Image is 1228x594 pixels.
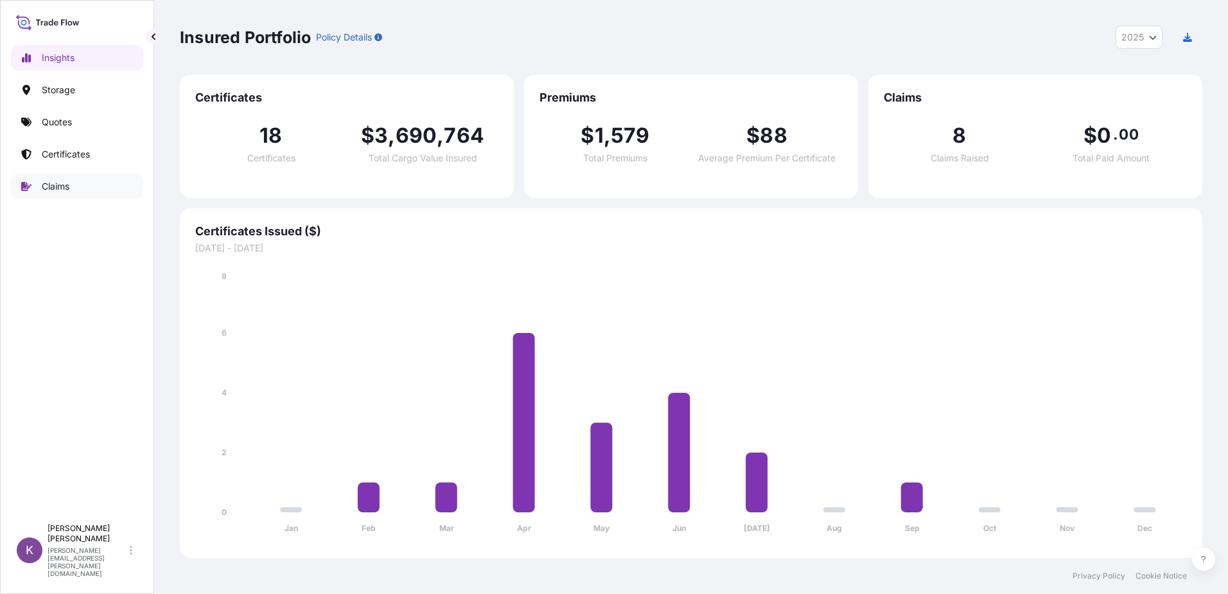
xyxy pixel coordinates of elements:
[247,154,295,163] span: Certificates
[827,523,842,533] tspan: Aug
[952,125,966,146] span: 8
[517,523,531,533] tspan: Apr
[595,125,604,146] span: 1
[195,90,498,105] span: Certificates
[369,154,477,163] span: Total Cargo Value Insured
[1136,571,1187,581] a: Cookie Notice
[388,125,395,146] span: ,
[11,77,143,103] a: Storage
[42,116,72,129] p: Quotes
[1121,31,1144,44] span: 2025
[361,125,374,146] span: $
[259,125,282,146] span: 18
[222,447,227,457] tspan: 2
[285,523,298,533] tspan: Jan
[1119,129,1138,139] span: 00
[374,125,388,146] span: 3
[884,90,1187,105] span: Claims
[931,154,989,163] span: Claims Raised
[1116,26,1162,49] button: Year Selector
[539,90,843,105] span: Premiums
[439,523,454,533] tspan: Mar
[222,328,227,337] tspan: 6
[760,125,787,146] span: 88
[1073,571,1125,581] a: Privacy Policy
[42,148,90,161] p: Certificates
[1137,523,1152,533] tspan: Dec
[11,109,143,135] a: Quotes
[396,125,437,146] span: 690
[1060,523,1075,533] tspan: Nov
[672,523,686,533] tspan: Jun
[42,51,75,64] p: Insights
[42,180,69,193] p: Claims
[222,507,227,517] tspan: 0
[11,141,143,167] a: Certificates
[437,125,444,146] span: ,
[905,523,920,533] tspan: Sep
[362,523,376,533] tspan: Feb
[1073,154,1150,163] span: Total Paid Amount
[1083,125,1097,146] span: $
[222,388,227,397] tspan: 4
[444,125,484,146] span: 764
[316,31,372,44] p: Policy Details
[48,546,127,577] p: [PERSON_NAME][EMAIL_ADDRESS][PERSON_NAME][DOMAIN_NAME]
[222,271,227,281] tspan: 8
[1113,129,1118,139] span: .
[611,125,650,146] span: 579
[11,174,143,199] a: Claims
[983,523,997,533] tspan: Oct
[11,45,143,71] a: Insights
[593,523,610,533] tspan: May
[744,523,770,533] tspan: [DATE]
[698,154,836,163] span: Average Premium Per Certificate
[195,242,1187,255] span: [DATE] - [DATE]
[583,154,647,163] span: Total Premiums
[26,544,33,557] span: K
[42,84,75,96] p: Storage
[195,224,1187,239] span: Certificates Issued ($)
[746,125,760,146] span: $
[48,523,127,544] p: [PERSON_NAME] [PERSON_NAME]
[604,125,611,146] span: ,
[581,125,594,146] span: $
[180,27,311,48] p: Insured Portfolio
[1097,125,1111,146] span: 0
